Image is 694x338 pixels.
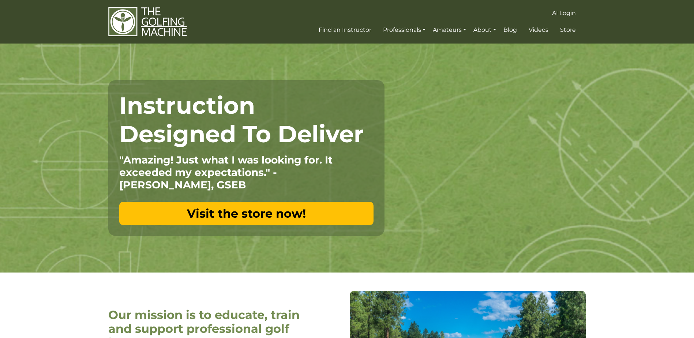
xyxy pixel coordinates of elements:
[472,23,498,37] a: About
[560,26,576,33] span: Store
[119,154,374,191] p: "Amazing! Just what I was looking for. It exceeded my expectations." - [PERSON_NAME], GSEB
[381,23,427,37] a: Professionals
[119,91,374,148] h1: Instruction Designed To Deliver
[317,23,373,37] a: Find an Instructor
[431,23,468,37] a: Amateurs
[558,23,578,37] a: Store
[502,23,519,37] a: Blog
[527,23,550,37] a: Videos
[503,26,517,33] span: Blog
[550,7,578,20] a: AI Login
[119,202,374,225] a: Visit the store now!
[552,10,576,16] span: AI Login
[529,26,548,33] span: Videos
[319,26,371,33] span: Find an Instructor
[108,7,187,37] img: The Golfing Machine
